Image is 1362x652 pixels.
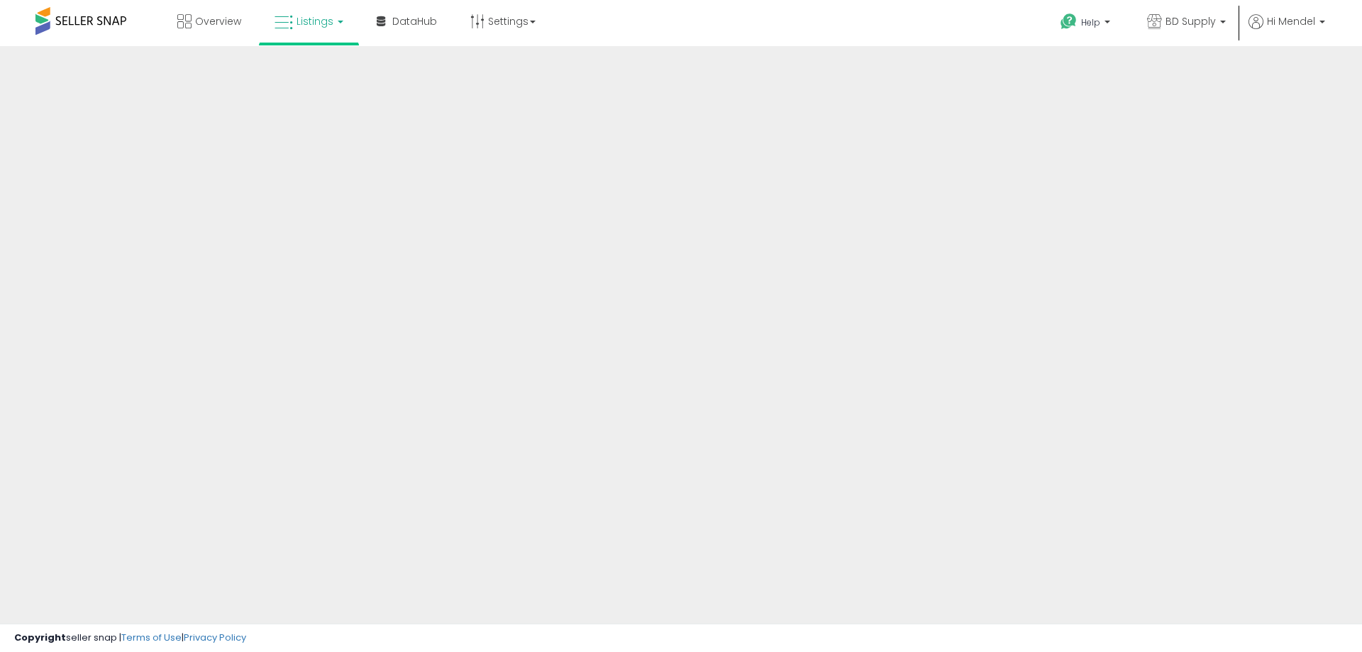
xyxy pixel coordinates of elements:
span: Help [1081,16,1100,28]
i: Get Help [1060,13,1078,31]
a: Terms of Use [121,631,182,644]
strong: Copyright [14,631,66,644]
span: DataHub [392,14,437,28]
span: Hi Mendel [1267,14,1315,28]
span: Listings [297,14,333,28]
a: Help [1049,2,1124,46]
span: Overview [195,14,241,28]
a: Privacy Policy [184,631,246,644]
a: Hi Mendel [1248,14,1325,46]
div: seller snap | | [14,631,246,645]
span: BD Supply [1166,14,1216,28]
